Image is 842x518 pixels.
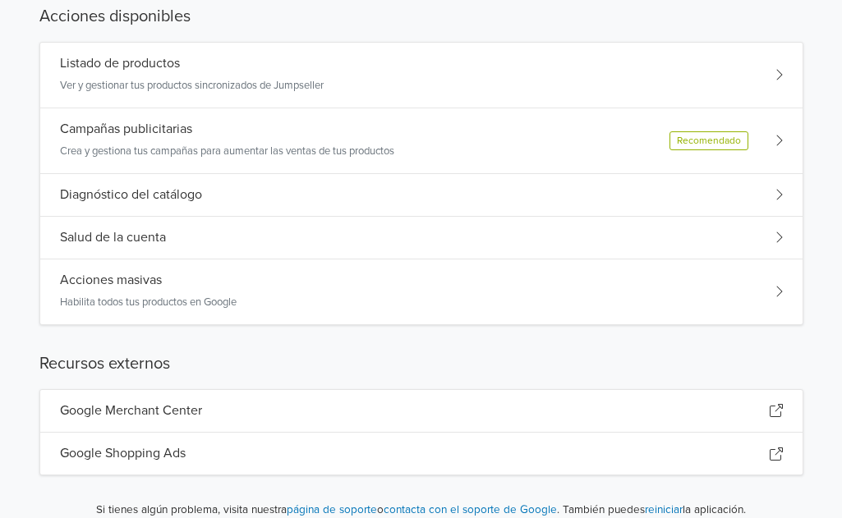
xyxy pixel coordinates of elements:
h5: Salud de la cuenta [60,230,166,245]
div: Acciones masivasHabilita todos tus productos en Google [40,259,803,324]
p: Ver y gestionar tus productos sincronizados de Jumpseller [60,78,324,94]
p: Crea y gestiona tus campañas para aumentar las ventas de tus productos [60,144,394,160]
h5: Acciones disponibles [39,4,803,29]
h5: Diagnóstico del catálogo [60,187,202,203]
h5: Google Merchant Center [60,403,202,419]
div: Campañas publicitariasCrea y gestiona tus campañas para aumentar las ventas de tus productosRecom... [40,108,803,174]
h5: Listado de productos [60,56,180,71]
h5: Campañas publicitarias [60,121,192,137]
div: Google Shopping Ads [40,433,803,474]
p: Habilita todos tus productos en Google [60,295,237,311]
span: Si tienes algún problema, visita nuestra o . También puedes la aplicación. [59,502,784,518]
h5: Google Shopping Ads [60,446,186,461]
div: Google Merchant Center [40,390,803,433]
a: reiniciar [645,503,683,516]
h5: Acciones masivas [60,273,162,288]
div: Salud de la cuenta [40,217,803,259]
h5: Recursos externos [39,351,803,376]
a: página de soporte [287,503,377,516]
div: Listado de productosVer y gestionar tus productos sincronizados de Jumpseller [40,43,803,108]
a: contacta con el soporte de Google [384,503,557,516]
div: Recomendado [669,131,748,150]
div: Diagnóstico del catálogo [40,174,803,217]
